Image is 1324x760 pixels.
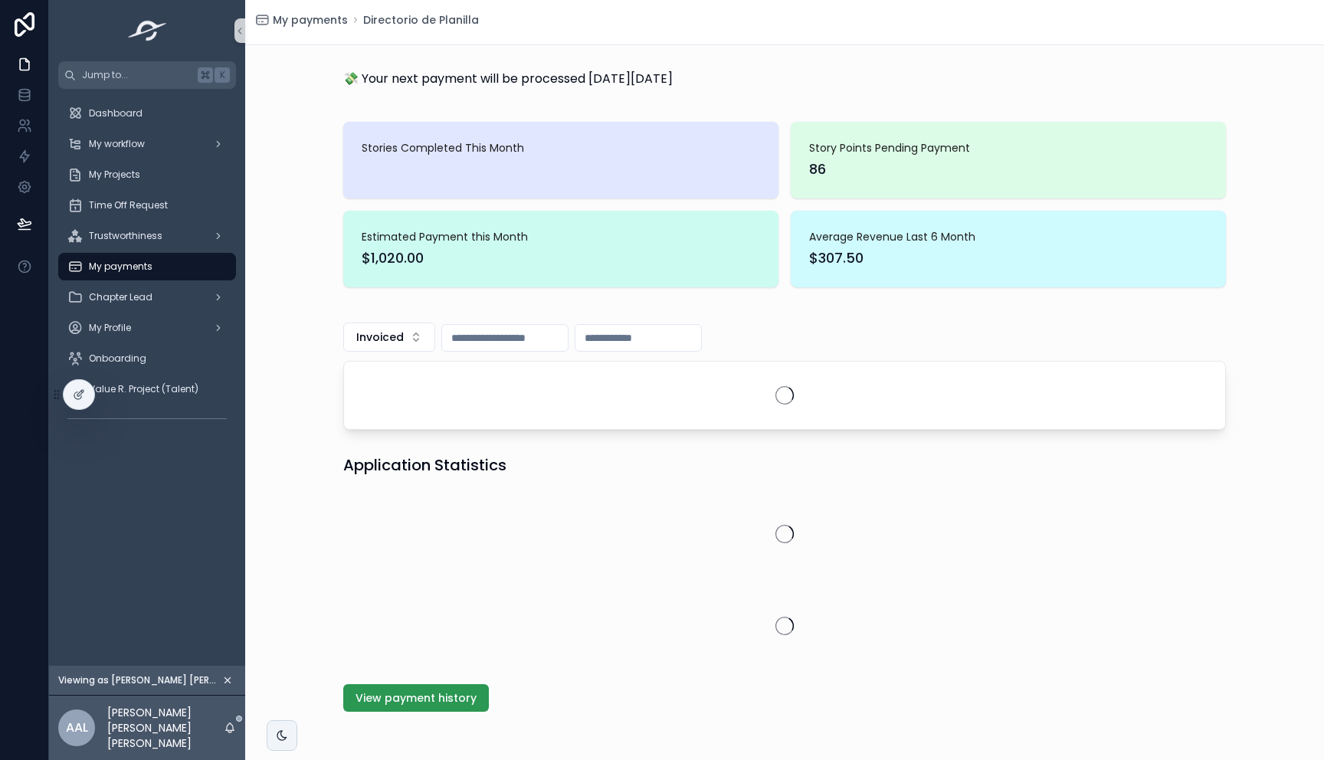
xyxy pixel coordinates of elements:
[89,322,131,334] span: My Profile
[58,61,236,89] button: Jump to...K
[89,169,140,181] span: My Projects
[58,161,236,188] a: My Projects
[58,375,236,403] a: Value R. Project (Talent)
[343,454,506,476] h1: Application Statistics
[58,222,236,250] a: Trustworthiness
[362,247,760,269] span: $1,020.00
[58,100,236,127] a: Dashboard
[66,719,88,737] span: AAL
[89,230,162,242] span: Trustworthiness
[343,323,435,352] button: Select Button
[362,229,760,244] span: Estimated Payment this Month
[343,684,489,712] button: View payment history
[58,345,236,372] a: Onboarding
[273,12,348,28] span: My payments
[82,69,192,81] span: Jump to...
[216,69,228,81] span: K
[58,314,236,342] a: My Profile
[809,159,1208,180] span: 86
[58,283,236,311] a: Chapter Lead
[49,89,245,450] div: scrollable content
[89,291,152,303] span: Chapter Lead
[254,12,348,28] a: My payments
[89,138,145,150] span: My workflow
[123,18,172,43] img: App logo
[107,705,224,751] p: [PERSON_NAME] [PERSON_NAME] [PERSON_NAME]
[89,199,168,211] span: Time Off Request
[809,247,1208,269] span: $307.50
[89,107,143,120] span: Dashboard
[809,140,1208,156] span: Story Points Pending Payment
[89,260,152,273] span: My payments
[809,229,1208,244] span: Average Revenue Last 6 Month
[363,12,479,28] a: Directorio de Planilla
[343,70,673,88] p: 💸 Your next payment will be processed [DATE][DATE]
[58,130,236,158] a: My workflow
[89,383,198,395] span: Value R. Project (Talent)
[58,674,219,686] span: Viewing as [PERSON_NAME] [PERSON_NAME]
[58,253,236,280] a: My payments
[356,329,404,345] span: Invoiced
[356,690,477,706] span: View payment history
[362,140,760,156] span: Stories Completed This Month
[89,352,146,365] span: Onboarding
[58,192,236,219] a: Time Off Request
